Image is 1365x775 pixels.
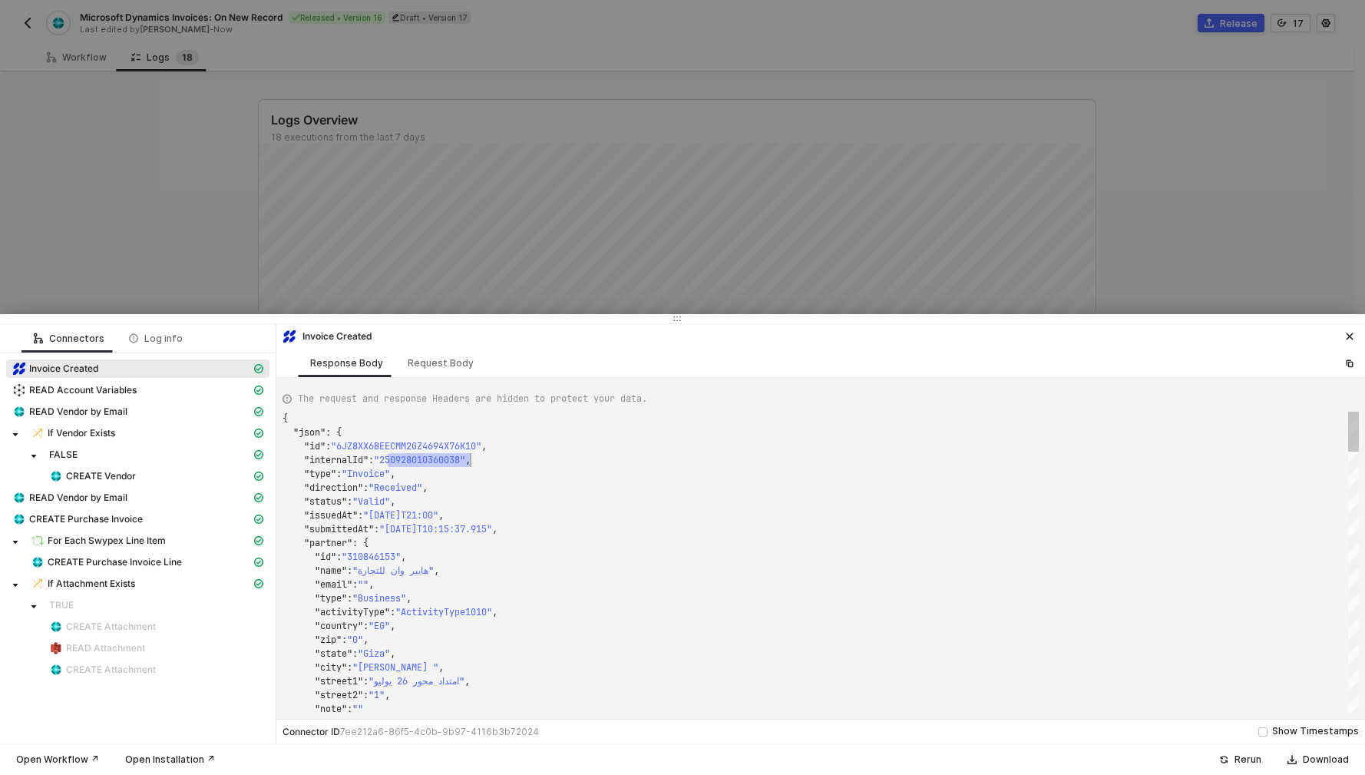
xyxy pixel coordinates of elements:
span: "[PERSON_NAME] " [352,661,438,674]
span: icon-download [1287,755,1297,764]
span: : [358,509,363,522]
span: TRUE [43,596,269,614]
span: "name" [315,565,347,577]
span: , [492,606,497,618]
span: READ Vendor by Email [29,406,127,418]
span: "type" [304,468,336,480]
span: , [438,509,444,522]
span: "Invoice" [342,468,390,480]
span: CREATE Attachment [66,621,156,633]
span: READ Attachment [66,642,145,654]
span: "submittedAt" [304,523,374,535]
span: The request and response Headers are hidden to protect your data. [298,392,647,406]
img: integration-icon [31,535,44,547]
span: : [347,565,352,577]
span: icon-cards [254,515,263,524]
div: Open Installation ↗ [125,753,215,766]
span: CREATE Attachment [66,664,156,676]
span: caret-down [30,603,38,611]
span: READ Vendor by Email [6,402,269,421]
span: "Business" [352,592,406,604]
span: caret-down [12,538,19,546]
span: icon-cards [254,450,263,459]
span: "" [352,703,363,715]
span: "note" [315,703,347,715]
span: : { [352,537,369,549]
span: If Vendor Exists [48,427,115,439]
span: icon-logic [34,334,43,343]
span: icon-close [1345,332,1354,341]
img: integration-icon [50,470,62,482]
span: { [283,412,288,425]
span: "zip" [315,634,342,646]
span: 7ee212a6-86f5-4c0b-9b97-4116b3b72024 [340,726,539,737]
span: : [336,468,342,480]
span: "0" [347,634,363,646]
div: Show Timestamps [1272,724,1359,739]
span: : [347,661,352,674]
span: "Valid" [352,495,390,508]
span: : [369,454,374,466]
span: icon-cards [254,536,263,545]
span: "310846153" [342,551,401,563]
span: "street1" [315,675,363,687]
span: , [369,578,374,591]
span: : { [326,426,342,439]
span: "email" [315,578,352,591]
span: icon-cards [254,579,263,588]
span: "250928010360038" [374,454,465,466]
span: "direction" [304,482,363,494]
span: "[DATE]T21:00" [363,509,438,522]
span: , [481,440,487,452]
span: : [347,703,352,715]
img: integration-icon [31,578,44,590]
span: : [374,523,379,535]
span: CREATE Purchase Invoice [6,510,269,528]
span: "activityType" [315,606,390,618]
span: For Each Swypex Line Item [25,532,269,550]
span: "EG" [369,620,390,632]
span: "city" [315,661,347,674]
img: integration-icon [50,642,62,654]
span: , [390,647,395,660]
span: "Giza" [358,647,390,660]
span: "هايبر وان للتجارة" [352,565,434,577]
span: CREATE Purchase Invoice Line [25,553,269,571]
span: "status" [304,495,347,508]
span: : [363,675,369,687]
span: : [363,620,369,632]
span: icon-cards [254,558,263,567]
span: "partner" [304,537,352,549]
span: , [401,551,406,563]
img: integration-icon [13,406,25,418]
span: , [438,661,444,674]
span: , [492,523,497,535]
img: integration-icon [31,556,44,568]
span: CREATE Purchase Invoice Line [48,556,182,568]
span: : [352,578,358,591]
span: CREATE Vendor [66,470,136,482]
span: FALSE [43,445,269,464]
span: icon-cards [254,407,263,416]
div: Response Body [310,357,383,369]
span: caret-down [30,452,38,460]
span: "json" [293,426,326,439]
span: caret-down [12,431,19,439]
span: : [363,482,369,494]
img: integration-icon [13,384,25,396]
span: READ Vendor by Email [6,489,269,507]
span: "[DATE]T10:15:37.915" [379,523,492,535]
span: : [347,592,352,604]
div: Request Body [408,357,474,369]
span: : [390,606,395,618]
span: , [465,454,471,466]
button: Download [1277,750,1359,769]
span: TRUE [49,599,74,611]
span: icon-cards [254,386,263,395]
span: READ Account Variables [6,381,269,399]
span: "امتداد محور 26 يوليو" [369,675,464,687]
span: READ Attachment [43,639,269,657]
img: integration-icon [31,427,44,439]
span: FALSE [49,449,78,461]
span: "internalId" [304,454,369,466]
